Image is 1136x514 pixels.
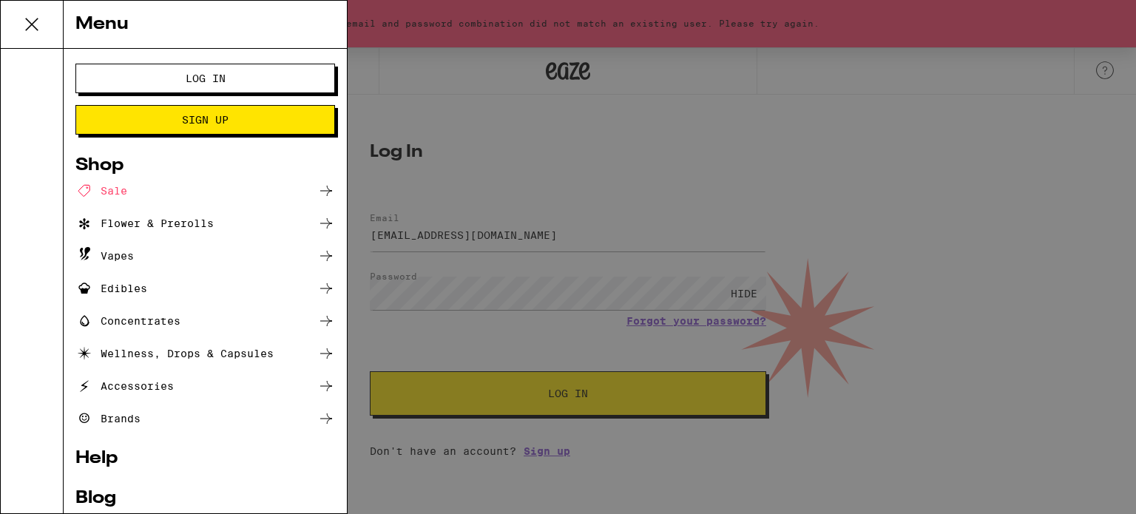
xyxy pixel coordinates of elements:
[75,312,335,330] a: Concentrates
[9,10,106,22] span: Hi. Need any help?
[75,280,335,297] a: Edibles
[75,247,335,265] a: Vapes
[75,214,214,232] div: Flower & Prerolls
[75,214,335,232] a: Flower & Prerolls
[75,377,335,395] a: Accessories
[75,114,335,126] a: Sign Up
[75,410,335,427] a: Brands
[75,280,147,297] div: Edibles
[75,377,174,395] div: Accessories
[182,115,229,125] span: Sign Up
[75,410,141,427] div: Brands
[75,105,335,135] button: Sign Up
[75,490,335,507] a: Blog
[186,73,226,84] span: Log In
[75,247,134,265] div: Vapes
[75,182,335,200] a: Sale
[75,312,180,330] div: Concentrates
[75,345,335,362] a: Wellness, Drops & Capsules
[64,1,347,49] div: Menu
[75,72,335,84] a: Log In
[75,345,274,362] div: Wellness, Drops & Capsules
[75,157,335,175] a: Shop
[75,450,335,467] a: Help
[75,182,127,200] div: Sale
[75,64,335,93] button: Log In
